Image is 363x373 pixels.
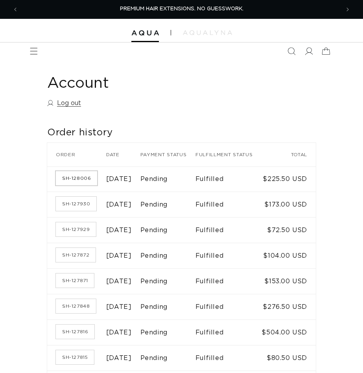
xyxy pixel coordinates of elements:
td: Fulfilled [195,192,262,218]
a: Order number SH-127871 [56,273,94,288]
time: [DATE] [106,329,132,336]
time: [DATE] [106,355,132,361]
td: $504.00 USD [262,320,316,345]
td: Pending [140,294,195,320]
td: $104.00 USD [262,243,316,269]
a: Order number SH-127929 [56,222,96,236]
td: Pending [140,345,195,371]
td: Fulfilled [195,243,262,269]
h2: Order history [47,127,316,139]
th: Fulfillment status [195,143,262,166]
td: Fulfilled [195,345,262,371]
th: Order [47,143,106,166]
time: [DATE] [106,201,132,208]
td: Fulfilled [195,218,262,243]
td: $276.50 USD [262,294,316,320]
time: [DATE] [106,176,132,182]
td: Fulfilled [195,269,262,294]
button: Previous announcement [7,1,24,18]
td: Pending [140,192,195,218]
img: Aqua Hair Extensions [131,30,159,36]
summary: Menu [25,42,42,60]
summary: Search [283,42,300,60]
td: Fulfilled [195,166,262,192]
td: Pending [140,218,195,243]
td: Pending [140,269,195,294]
td: $72.50 USD [262,218,316,243]
img: aqualyna.com [183,30,232,35]
button: Next announcement [339,1,356,18]
td: Pending [140,243,195,269]
th: Payment status [140,143,195,166]
th: Date [106,143,140,166]
span: PREMIUM HAIR EXTENSIONS. NO GUESSWORK. [120,6,243,11]
td: Pending [140,166,195,192]
a: Order number SH-127930 [56,197,96,211]
td: $80.50 USD [262,345,316,371]
time: [DATE] [106,253,132,259]
td: Fulfilled [195,320,262,345]
h1: Account [47,74,316,93]
td: $173.00 USD [262,192,316,218]
a: Order number SH-127872 [56,248,96,262]
time: [DATE] [106,227,132,233]
th: Total [262,143,316,166]
a: Order number SH-128006 [56,171,97,185]
time: [DATE] [106,278,132,284]
td: Fulfilled [195,294,262,320]
time: [DATE] [106,304,132,310]
a: Order number SH-127848 [56,299,96,313]
a: Log out [47,98,81,109]
a: Order number SH-127815 [56,350,94,364]
td: Pending [140,320,195,345]
td: $225.50 USD [262,166,316,192]
td: $153.00 USD [262,269,316,294]
a: Order number SH-127816 [56,325,94,339]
